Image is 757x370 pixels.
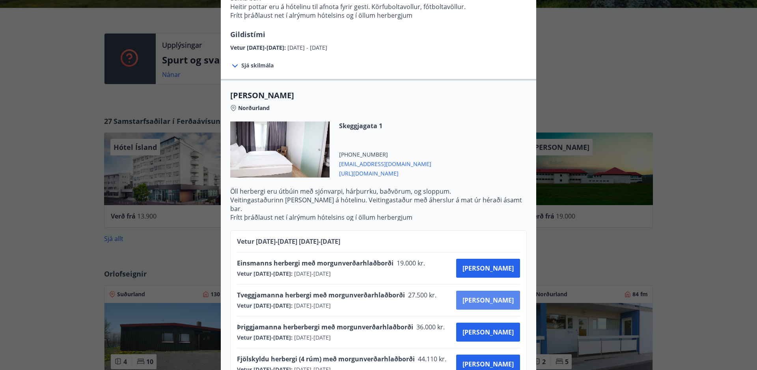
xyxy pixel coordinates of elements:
[339,159,431,168] span: [EMAIL_ADDRESS][DOMAIN_NAME]
[238,104,270,112] span: Norðurland
[230,30,265,39] span: Gildistími
[230,187,527,196] p: Öll herbergi eru útbúin með sjónvarpi, hárþurrku, baðvörum, og sloppum.
[339,151,431,159] span: [PHONE_NUMBER]
[230,44,287,51] span: Vetur [DATE]-[DATE] :
[287,44,327,51] span: [DATE] - [DATE]
[339,168,431,178] span: [URL][DOMAIN_NAME]
[339,121,431,130] span: Skeggjagata 1
[241,62,274,69] span: Sjá skilmála
[230,90,527,101] span: [PERSON_NAME]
